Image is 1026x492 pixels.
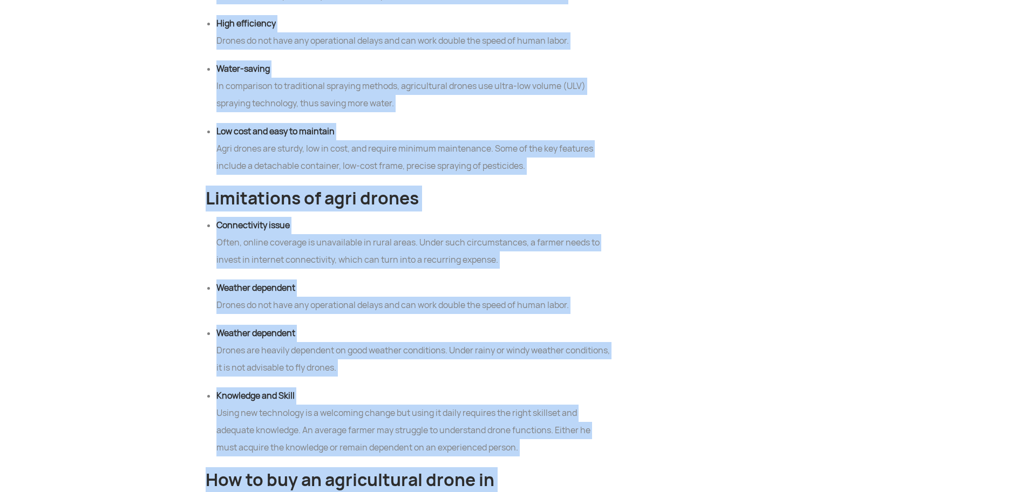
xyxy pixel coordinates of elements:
[216,390,295,401] b: Knowledge and Skill
[216,325,610,377] li: Drones are heavily dependent on good weather conditions. Under rainy or windy weather conditions,...
[216,217,610,269] li: Often, online coverage is unavailable in rural areas. Under such circumstances, a farmer needs to...
[216,15,610,50] li: Drones do not have any operational delays and can work double the speed of human labor.
[206,186,610,211] h2: Limitations of agri drones
[216,63,270,74] b: Water-saving
[216,387,610,456] li: Using new technology is a welcoming change but using it daily requires the right skillset and ade...
[216,18,276,29] b: High efficiency
[216,282,295,293] b: Weather dependent
[216,123,610,175] li: Agri drones are sturdy, low in cost, and require minimum maintenance. Some of the key features in...
[216,279,610,314] li: Drones do not have any operational delays and can work double the speed of human labor.
[216,220,290,231] b: Connectivity issue
[216,327,295,339] b: Weather dependent
[216,126,335,137] b: Low cost and easy to maintain
[216,60,610,112] li: In comparison to traditional spraying methods, agricultural drones use ultra-low volume (ULV) spr...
